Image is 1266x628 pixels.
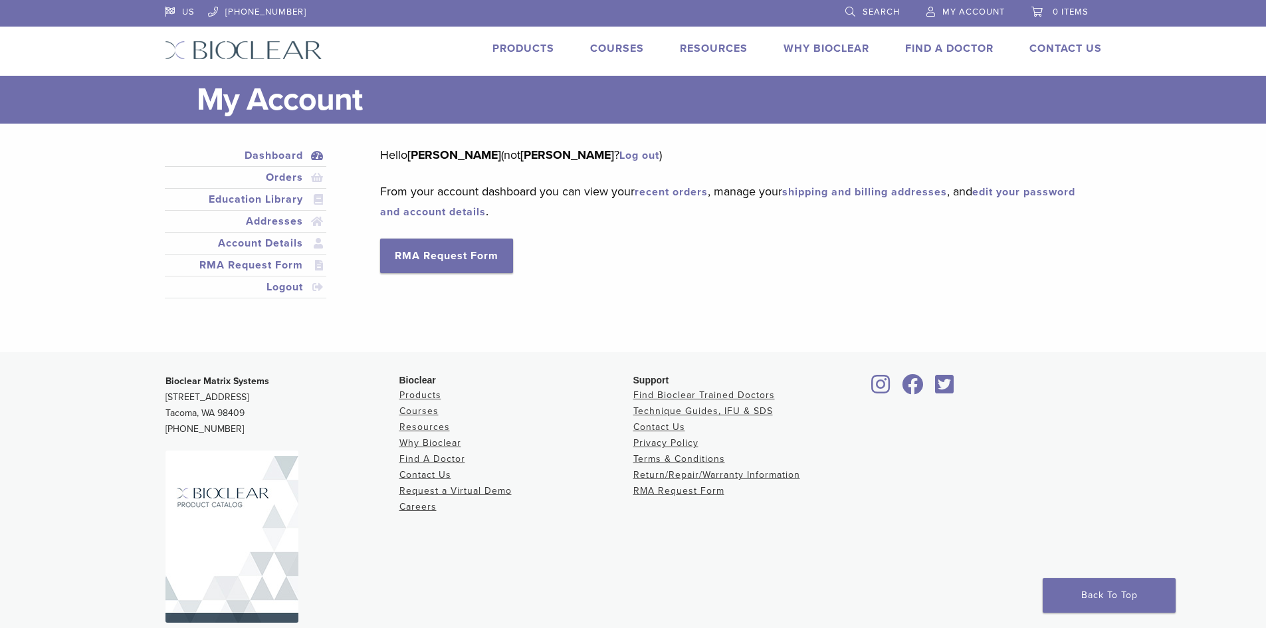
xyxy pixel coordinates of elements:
[165,41,322,60] img: Bioclear
[619,149,659,162] a: Log out
[380,145,1081,165] p: Hello (not ? )
[863,7,900,17] span: Search
[633,437,698,449] a: Privacy Policy
[167,191,324,207] a: Education Library
[680,42,748,55] a: Resources
[635,185,708,199] a: recent orders
[931,382,959,395] a: Bioclear
[165,375,269,387] strong: Bioclear Matrix Systems
[590,42,644,55] a: Courses
[1043,578,1176,613] a: Back To Top
[942,7,1005,17] span: My Account
[399,437,461,449] a: Why Bioclear
[399,375,436,385] span: Bioclear
[380,239,513,273] a: RMA Request Form
[520,148,614,162] strong: [PERSON_NAME]
[633,485,724,496] a: RMA Request Form
[1053,7,1089,17] span: 0 items
[784,42,869,55] a: Why Bioclear
[165,145,327,314] nav: Account pages
[633,453,725,465] a: Terms & Conditions
[167,148,324,163] a: Dashboard
[399,453,465,465] a: Find A Doctor
[167,279,324,295] a: Logout
[399,389,441,401] a: Products
[167,235,324,251] a: Account Details
[633,389,775,401] a: Find Bioclear Trained Doctors
[380,181,1081,221] p: From your account dashboard you can view your , manage your , and .
[633,469,800,480] a: Return/Repair/Warranty Information
[782,185,947,199] a: shipping and billing addresses
[633,405,773,417] a: Technique Guides, IFU & SDS
[165,373,399,437] p: [STREET_ADDRESS] Tacoma, WA 98409 [PHONE_NUMBER]
[867,382,895,395] a: Bioclear
[167,257,324,273] a: RMA Request Form
[905,42,994,55] a: Find A Doctor
[165,451,298,623] img: Bioclear
[399,421,450,433] a: Resources
[399,469,451,480] a: Contact Us
[492,42,554,55] a: Products
[167,169,324,185] a: Orders
[399,501,437,512] a: Careers
[898,382,928,395] a: Bioclear
[167,213,324,229] a: Addresses
[399,405,439,417] a: Courses
[633,375,669,385] span: Support
[399,485,512,496] a: Request a Virtual Demo
[633,421,685,433] a: Contact Us
[1029,42,1102,55] a: Contact Us
[197,76,1102,124] h1: My Account
[407,148,501,162] strong: [PERSON_NAME]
